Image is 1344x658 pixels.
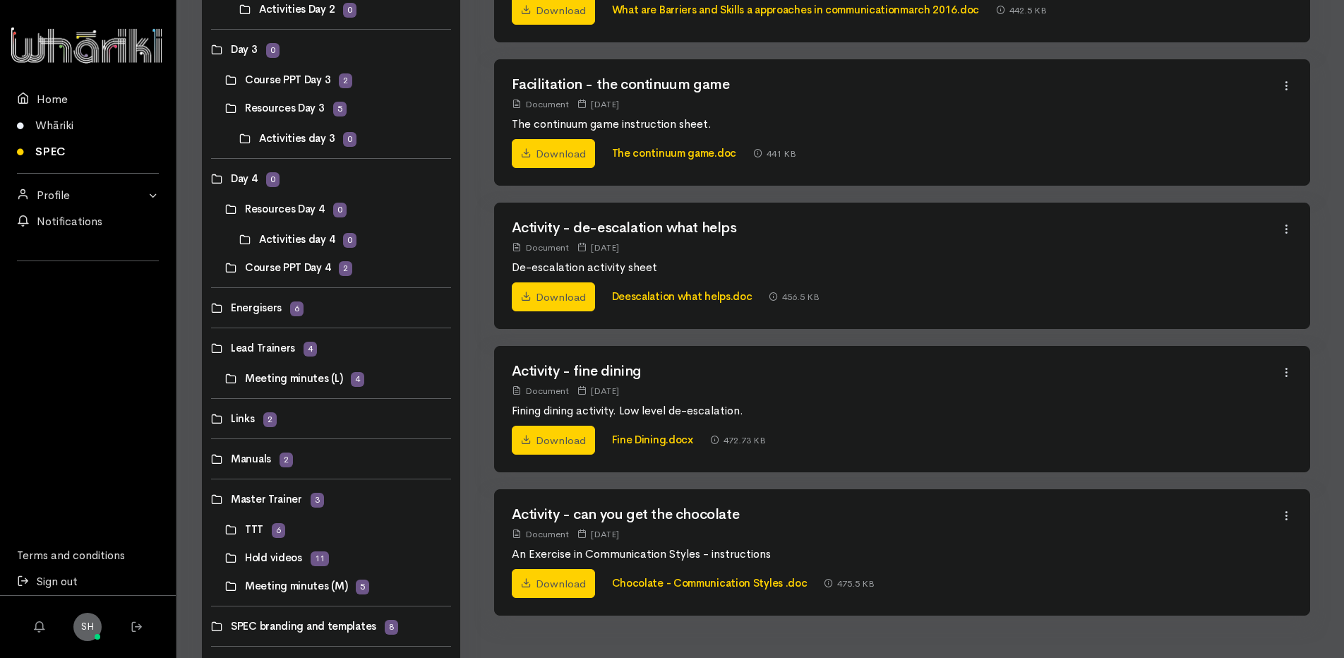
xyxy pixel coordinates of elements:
[512,402,1281,419] p: Fining dining activity. Low level de-escalation.
[577,97,619,112] div: [DATE]
[824,576,875,591] div: 475.5 KB
[612,576,808,590] a: Chocolate - Communication Styles .doc
[512,569,595,599] a: Download
[512,546,1281,563] p: An Exercise in Communication Styles - instructions
[512,282,595,312] a: Download
[577,527,619,542] div: [DATE]
[512,259,1281,276] p: De-escalation activity sheet
[60,270,116,287] iframe: LinkedIn Embedded Content
[512,507,1281,522] h2: Activity - can you get the chocolate
[612,146,736,160] a: The continuum game.doc
[612,289,752,303] a: Deescalation what helps.doc
[710,433,766,448] div: 472.73 KB
[512,383,569,398] div: Document
[577,383,619,398] div: [DATE]
[612,433,693,446] a: Fine Dining.docx
[512,116,1281,133] p: The continuum game instruction sheet.
[17,270,159,304] div: Follow us on LinkedIn
[512,527,569,542] div: Document
[73,613,102,641] a: SH
[769,289,820,304] div: 456.5 KB
[512,426,595,455] a: Download
[612,3,979,16] a: What are Barriers and Skills a approaches in communicationmarch 2016.doc
[512,139,595,169] a: Download
[512,240,569,255] div: Document
[996,3,1047,18] div: 442.5 KB
[753,146,796,161] div: 441 KB
[512,364,1281,379] h2: Activity - fine dining
[512,97,569,112] div: Document
[512,220,1281,236] h2: Activity - de-escalation what helps
[512,77,1281,92] h2: Facilitation - the continuum game
[577,240,619,255] div: [DATE]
